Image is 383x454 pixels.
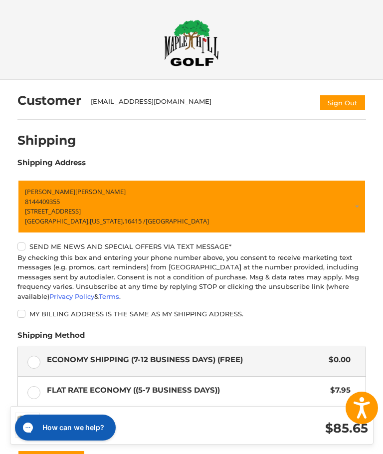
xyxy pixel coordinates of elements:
span: [GEOGRAPHIC_DATA], [25,217,90,226]
span: [PERSON_NAME] [75,187,126,196]
label: My billing address is the same as my shipping address. [17,310,366,318]
span: [GEOGRAPHIC_DATA] [146,217,209,226]
a: Terms [99,292,119,300]
span: Economy Shipping (7-12 Business Days) (Free) [47,354,324,366]
span: 8144409355 [25,197,60,206]
h3: $85.65 [209,421,368,436]
span: [STREET_ADDRESS] [25,207,81,216]
label: Send me news and special offers via text message* [17,242,366,250]
iframe: Gorgias live chat messenger [10,411,119,444]
h2: Customer [17,93,81,108]
legend: Shipping Address [17,157,86,173]
span: 16415 / [124,217,146,226]
img: Maple Hill Golf [164,19,219,66]
span: [PERSON_NAME] [25,187,75,196]
span: [US_STATE], [90,217,124,226]
span: Flat Rate Economy ((5-7 Business Days)) [47,385,326,396]
span: $7.95 [326,385,351,396]
legend: Shipping Method [17,330,85,346]
button: Sign Out [319,94,366,111]
div: [EMAIL_ADDRESS][DOMAIN_NAME] [91,97,309,111]
h2: Shipping [17,133,76,148]
h3: 8 Items [50,418,209,430]
a: Enter or select a different address [17,180,366,233]
div: By checking this box and entering your phone number above, you consent to receive marketing text ... [17,253,366,302]
span: $0.00 [324,354,351,366]
a: Privacy Policy [49,292,94,300]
